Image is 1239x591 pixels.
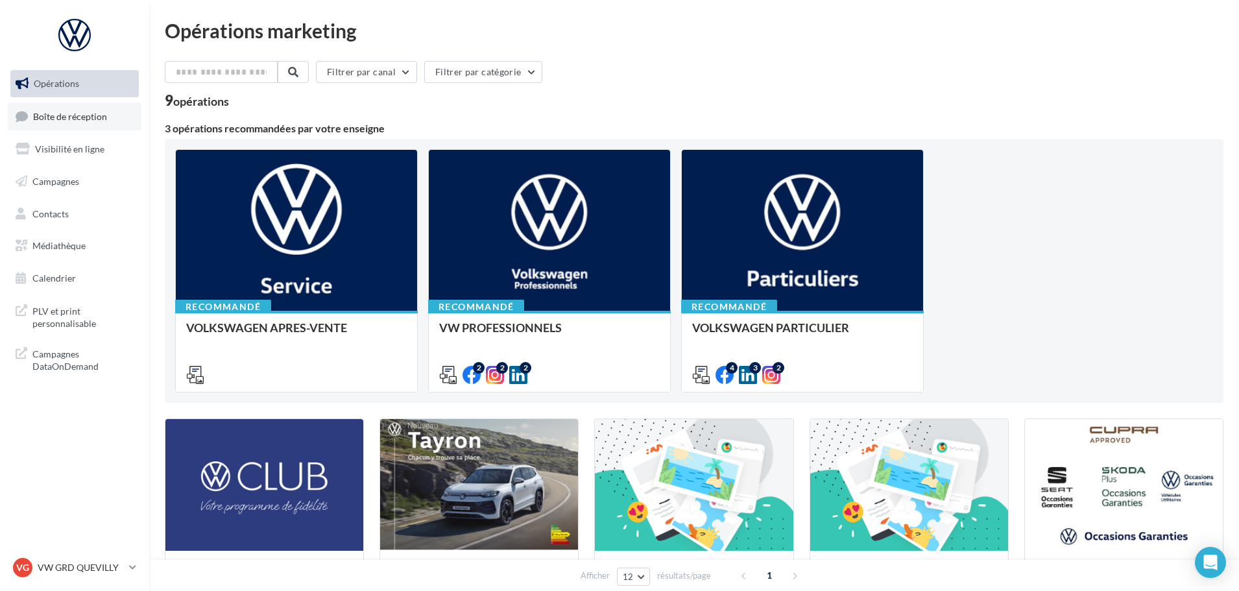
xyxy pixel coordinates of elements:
a: Médiathèque [8,232,141,259]
span: PLV et print personnalisable [32,302,134,330]
span: Boîte de réception [33,110,107,121]
span: Campagnes DataOnDemand [32,345,134,373]
span: VG [16,561,29,574]
button: 12 [617,568,650,586]
div: 2 [520,362,531,374]
a: VG VW GRD QUEVILLY [10,555,139,580]
span: Contacts [32,208,69,219]
div: Open Intercom Messenger [1195,547,1226,578]
span: 1 [759,565,780,586]
div: Recommandé [681,300,777,314]
div: 3 opérations recommandées par votre enseigne [165,123,1223,134]
div: 2 [773,362,784,374]
span: Campagnes [32,176,79,187]
a: Calendrier [8,265,141,292]
div: Recommandé [175,300,271,314]
div: Recommandé [428,300,524,314]
button: Filtrer par canal [316,61,417,83]
div: 4 [726,362,738,374]
button: Filtrer par catégorie [424,61,542,83]
span: Médiathèque [32,240,86,251]
span: Afficher [581,570,610,582]
a: PLV et print personnalisable [8,297,141,335]
span: Visibilité en ligne [35,143,104,154]
span: VOLKSWAGEN PARTICULIER [692,320,849,335]
span: résultats/page [657,570,711,582]
a: Contacts [8,200,141,228]
span: VOLKSWAGEN APRES-VENTE [186,320,347,335]
span: VW PROFESSIONNELS [439,320,562,335]
div: Opérations marketing [165,21,1223,40]
div: 9 [165,93,229,108]
a: Opérations [8,70,141,97]
p: VW GRD QUEVILLY [38,561,124,574]
div: opérations [173,95,229,107]
span: 12 [623,572,634,582]
div: 2 [473,362,485,374]
span: Calendrier [32,272,76,283]
div: 2 [496,362,508,374]
a: Campagnes DataOnDemand [8,340,141,378]
a: Campagnes [8,168,141,195]
a: Visibilité en ligne [8,136,141,163]
span: Opérations [34,78,79,89]
div: 3 [749,362,761,374]
a: Boîte de réception [8,103,141,130]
